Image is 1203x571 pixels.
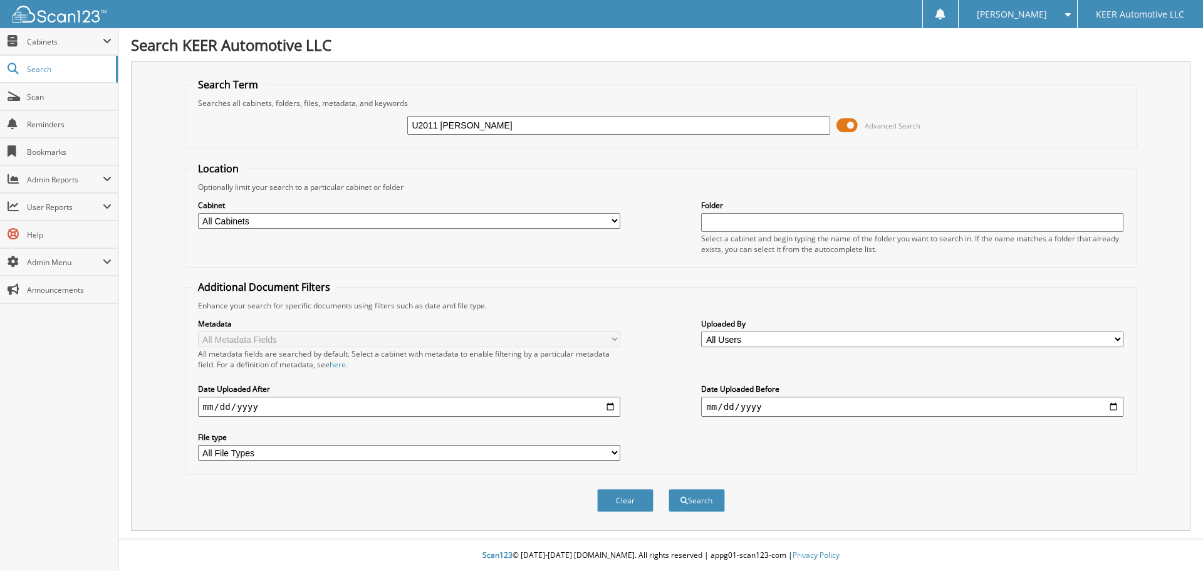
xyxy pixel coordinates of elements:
[482,550,513,560] span: Scan123
[793,550,840,560] a: Privacy Policy
[27,119,112,130] span: Reminders
[977,11,1047,18] span: [PERSON_NAME]
[701,200,1123,211] label: Folder
[330,359,346,370] a: here
[701,397,1123,417] input: end
[198,384,620,394] label: Date Uploaded After
[192,300,1130,311] div: Enhance your search for specific documents using filters such as date and file type.
[1096,11,1184,18] span: KEER Automotive LLC
[198,348,620,370] div: All metadata fields are searched by default. Select a cabinet with metadata to enable filtering b...
[701,318,1123,329] label: Uploaded By
[198,432,620,443] label: File type
[27,92,112,102] span: Scan
[701,233,1123,254] div: Select a cabinet and begin typing the name of the folder you want to search in. If the name match...
[27,285,112,295] span: Announcements
[192,280,336,294] legend: Additional Document Filters
[13,6,107,23] img: scan123-logo-white.svg
[198,397,620,417] input: start
[131,34,1190,55] h1: Search KEER Automotive LLC
[27,202,103,212] span: User Reports
[27,174,103,185] span: Admin Reports
[192,78,264,92] legend: Search Term
[192,182,1130,192] div: Optionally limit your search to a particular cabinet or folder
[27,147,112,157] span: Bookmarks
[27,257,103,268] span: Admin Menu
[597,489,654,512] button: Clear
[118,540,1203,571] div: © [DATE]-[DATE] [DOMAIN_NAME]. All rights reserved | appg01-scan123-com |
[701,384,1123,394] label: Date Uploaded Before
[27,229,112,240] span: Help
[192,162,245,175] legend: Location
[669,489,725,512] button: Search
[27,64,110,75] span: Search
[27,36,103,47] span: Cabinets
[198,318,620,329] label: Metadata
[198,200,620,211] label: Cabinet
[1140,511,1203,571] iframe: Chat Widget
[192,98,1130,108] div: Searches all cabinets, folders, files, metadata, and keywords
[865,121,920,130] span: Advanced Search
